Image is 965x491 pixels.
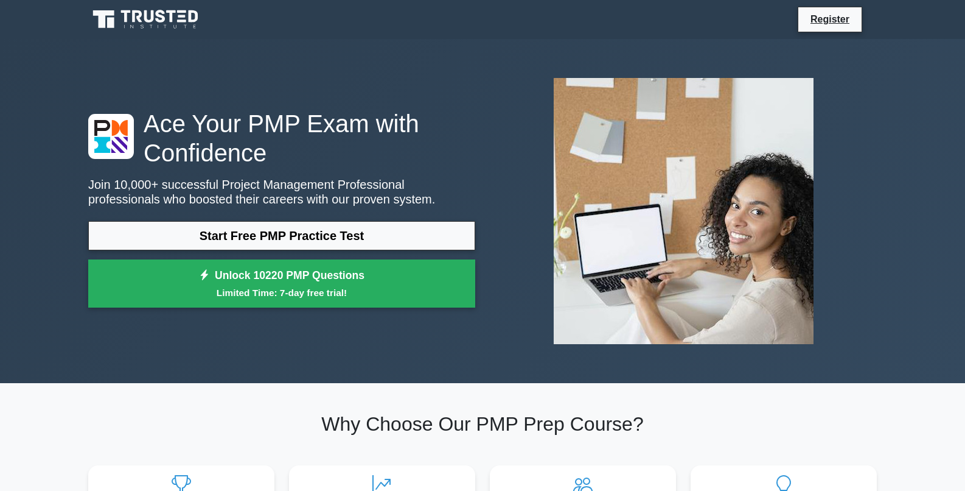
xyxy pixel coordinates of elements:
[88,221,475,250] a: Start Free PMP Practice Test
[88,260,475,308] a: Unlock 10220 PMP QuestionsLimited Time: 7-day free trial!
[88,109,475,168] h1: Ace Your PMP Exam with Confidence
[88,177,475,207] p: Join 10,000+ successful Project Management Professional professionals who boosted their careers w...
[88,412,877,436] h2: Why Choose Our PMP Prep Course?
[803,12,857,27] a: Register
[103,286,460,300] small: Limited Time: 7-day free trial!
